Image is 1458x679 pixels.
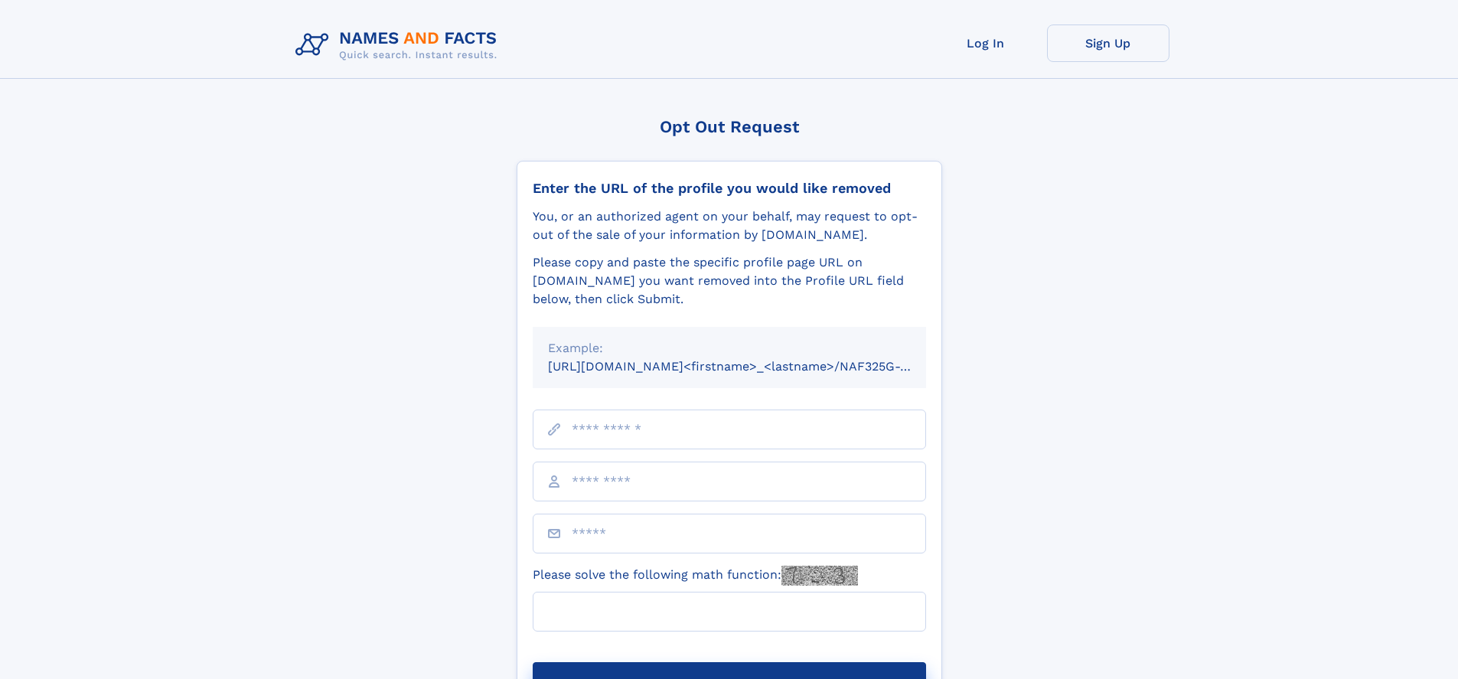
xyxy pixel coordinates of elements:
[1047,24,1169,62] a: Sign Up
[548,339,911,357] div: Example:
[533,180,926,197] div: Enter the URL of the profile you would like removed
[533,207,926,244] div: You, or an authorized agent on your behalf, may request to opt-out of the sale of your informatio...
[533,566,858,586] label: Please solve the following math function:
[533,253,926,308] div: Please copy and paste the specific profile page URL on [DOMAIN_NAME] you want removed into the Pr...
[548,359,955,374] small: [URL][DOMAIN_NAME]<firstname>_<lastname>/NAF325G-xxxxxxxx
[289,24,510,66] img: Logo Names and Facts
[517,117,942,136] div: Opt Out Request
[925,24,1047,62] a: Log In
